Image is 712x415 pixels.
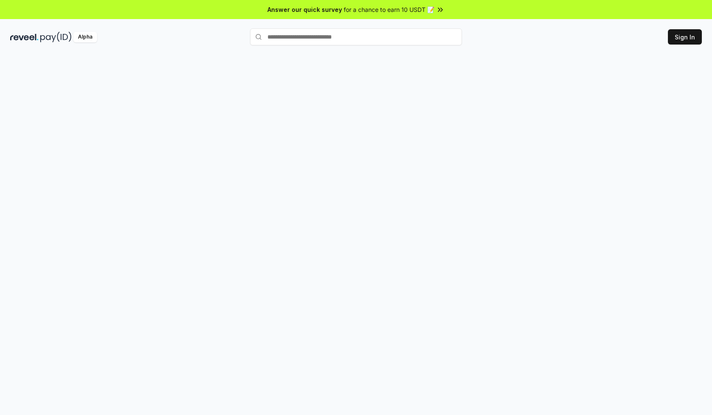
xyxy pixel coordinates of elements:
[73,32,97,42] div: Alpha
[40,32,72,42] img: pay_id
[344,5,434,14] span: for a chance to earn 10 USDT 📝
[10,32,39,42] img: reveel_dark
[668,29,702,45] button: Sign In
[267,5,342,14] span: Answer our quick survey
